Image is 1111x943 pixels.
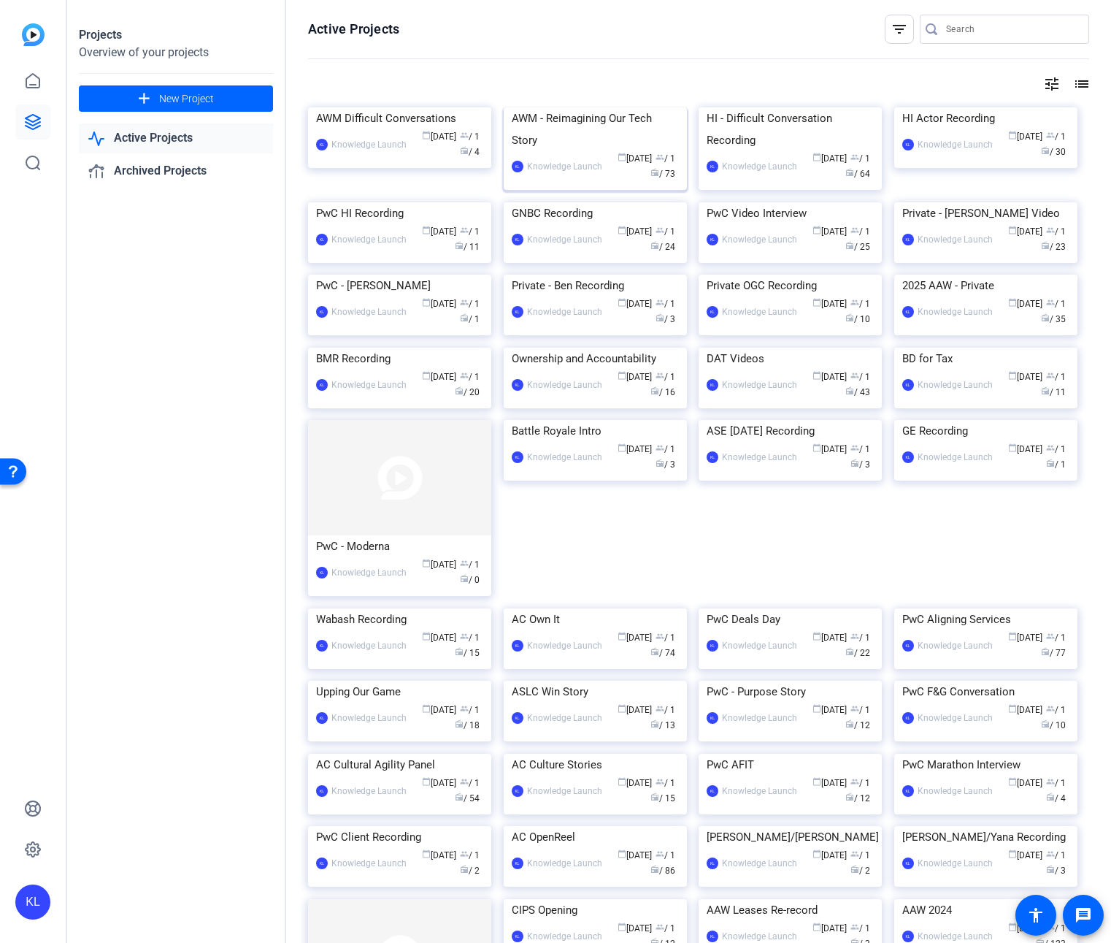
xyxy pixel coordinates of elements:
[455,241,464,250] span: radio
[707,202,874,224] div: PwC Video Interview
[707,420,874,442] div: ASE [DATE] Recording
[1008,704,1017,713] span: calendar_today
[845,719,854,728] span: radio
[650,719,659,728] span: radio
[618,299,652,309] span: [DATE]
[845,793,854,801] span: radio
[308,20,399,38] h1: Active Projects
[656,444,675,454] span: / 1
[22,23,45,46] img: blue-gradient.svg
[422,372,456,382] span: [DATE]
[527,159,602,174] div: Knowledge Launch
[902,420,1069,442] div: GE Recording
[1008,444,1042,454] span: [DATE]
[722,378,797,392] div: Knowledge Launch
[722,711,797,725] div: Knowledge Launch
[460,704,469,713] span: group
[1046,298,1055,307] span: group
[656,459,675,470] span: / 3
[316,608,483,630] div: Wabash Recording
[902,139,914,150] div: KL
[422,778,456,788] span: [DATE]
[812,778,847,788] span: [DATE]
[845,313,854,322] span: radio
[1041,313,1050,322] span: radio
[1075,906,1092,924] mat-icon: message
[316,139,328,150] div: KL
[1008,299,1042,309] span: [DATE]
[1046,704,1055,713] span: group
[850,298,859,307] span: group
[422,559,431,568] span: calendar_today
[707,379,718,391] div: KL
[812,153,821,161] span: calendar_today
[79,85,273,112] button: New Project
[812,226,847,237] span: [DATE]
[512,608,679,630] div: AC Own It
[1046,443,1055,452] span: group
[650,386,659,395] span: radio
[850,153,870,164] span: / 1
[1041,147,1066,157] span: / 30
[512,712,523,724] div: KL
[316,640,328,652] div: KL
[1041,314,1066,324] span: / 35
[618,778,652,788] span: [DATE]
[1008,372,1042,382] span: [DATE]
[455,386,464,395] span: radio
[422,371,431,380] span: calendar_today
[455,793,464,801] span: radio
[902,681,1069,703] div: PwC F&G Conversation
[812,777,821,786] span: calendar_today
[902,107,1069,129] div: HI Actor Recording
[316,681,483,703] div: Upping Our Game
[812,443,821,452] span: calendar_today
[656,778,675,788] span: / 1
[656,777,664,786] span: group
[1008,298,1017,307] span: calendar_today
[1008,778,1042,788] span: [DATE]
[1008,131,1042,142] span: [DATE]
[618,443,626,452] span: calendar_today
[902,348,1069,370] div: BD for Tax
[460,131,469,140] span: group
[1046,632,1055,641] span: group
[902,275,1069,297] div: 2025 AAW - Private
[460,226,480,237] span: / 1
[1046,226,1055,234] span: group
[512,451,523,463] div: KL
[1046,459,1066,470] span: / 1
[845,386,854,395] span: radio
[902,379,914,391] div: KL
[1027,906,1045,924] mat-icon: accessibility
[316,712,328,724] div: KL
[812,444,847,454] span: [DATE]
[656,632,664,641] span: group
[512,202,679,224] div: GNBC Recording
[722,232,797,247] div: Knowledge Launch
[460,705,480,715] span: / 1
[812,704,821,713] span: calendar_today
[918,450,993,465] div: Knowledge Launch
[918,638,993,653] div: Knowledge Launch
[618,372,652,382] span: [DATE]
[618,226,652,237] span: [DATE]
[650,720,675,730] span: / 13
[650,648,675,658] span: / 74
[845,314,870,324] span: / 10
[1046,778,1066,788] span: / 1
[845,720,870,730] span: / 12
[850,299,870,309] span: / 1
[527,784,602,798] div: Knowledge Launch
[707,451,718,463] div: KL
[707,608,874,630] div: PwC Deals Day
[707,348,874,370] div: DAT Videos
[460,574,469,583] span: radio
[656,704,664,713] span: group
[1046,371,1055,380] span: group
[460,313,469,322] span: radio
[918,232,993,247] div: Knowledge Launch
[722,159,797,174] div: Knowledge Launch
[845,169,870,179] span: / 64
[1041,647,1050,656] span: radio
